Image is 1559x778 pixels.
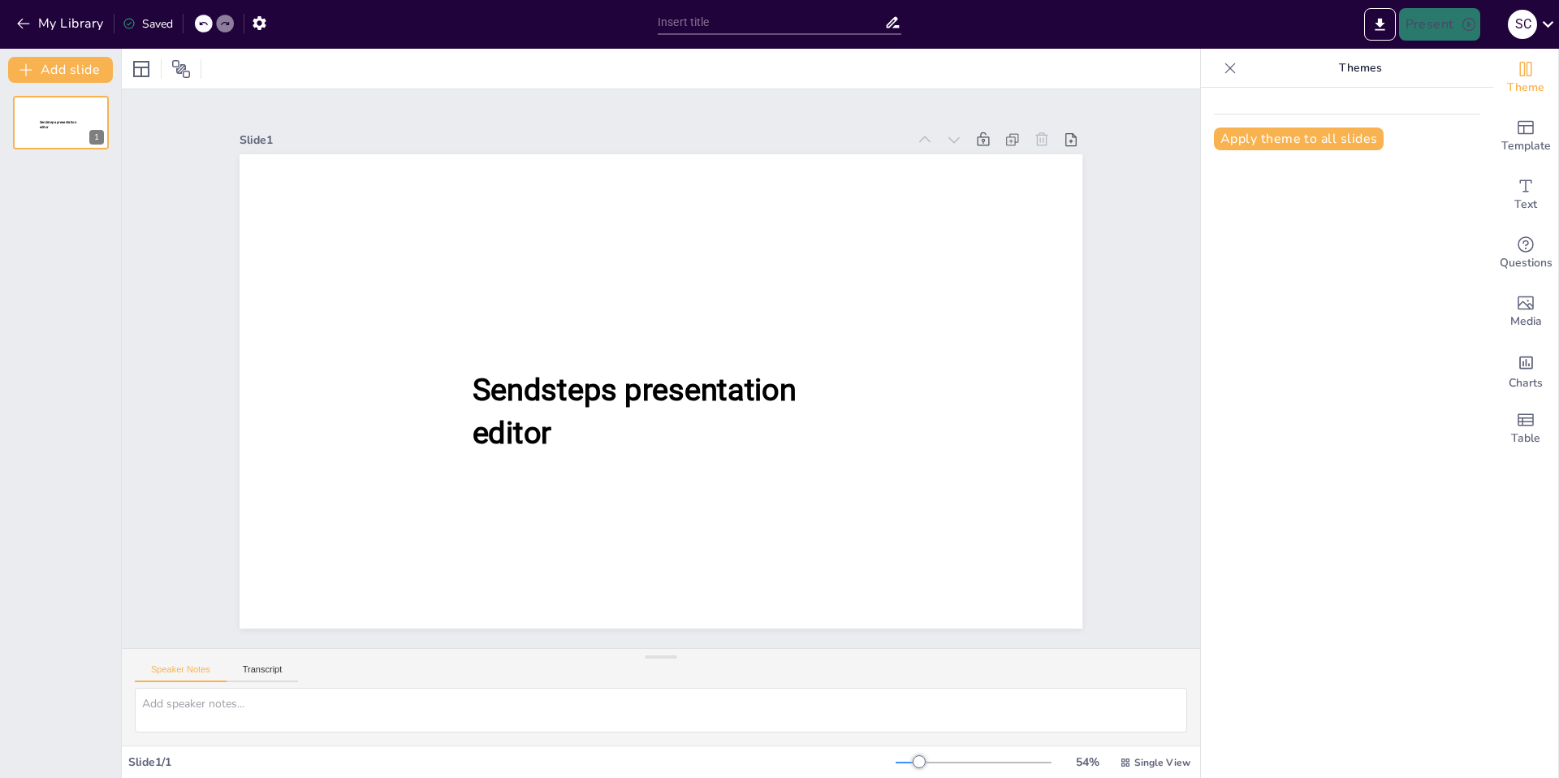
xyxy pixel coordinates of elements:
button: Add slide [8,57,113,83]
div: Get real-time input from your audience [1493,224,1558,283]
div: Change the overall theme [1493,49,1558,107]
input: Insert title [658,11,884,34]
div: 54 % [1068,754,1107,770]
button: Transcript [227,664,299,682]
button: Present [1399,8,1480,41]
span: Text [1514,196,1537,214]
span: Charts [1509,374,1543,392]
span: Sendsteps presentation editor [40,120,76,129]
button: S C [1508,8,1537,41]
span: Media [1510,313,1542,331]
div: Add images, graphics, shapes or video [1493,283,1558,341]
button: Export to PowerPoint [1364,8,1396,41]
button: Speaker Notes [135,664,227,682]
div: 1 [13,96,109,149]
span: Questions [1500,254,1553,272]
div: Add text boxes [1493,166,1558,224]
div: S C [1508,10,1537,39]
span: Table [1511,430,1540,447]
div: 1 [89,130,104,145]
span: Position [171,59,191,79]
p: Themes [1243,49,1477,88]
button: My Library [12,11,110,37]
div: Layout [128,56,154,82]
div: Add charts and graphs [1493,341,1558,400]
div: Slide 1 / 1 [128,754,896,770]
button: Apply theme to all slides [1214,128,1384,150]
span: Single View [1134,756,1190,769]
span: Theme [1507,79,1544,97]
div: Add a table [1493,400,1558,458]
div: Saved [123,16,173,32]
div: Slide 1 [240,132,907,148]
span: Template [1501,137,1551,155]
div: Add ready made slides [1493,107,1558,166]
span: Sendsteps presentation editor [472,372,796,451]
